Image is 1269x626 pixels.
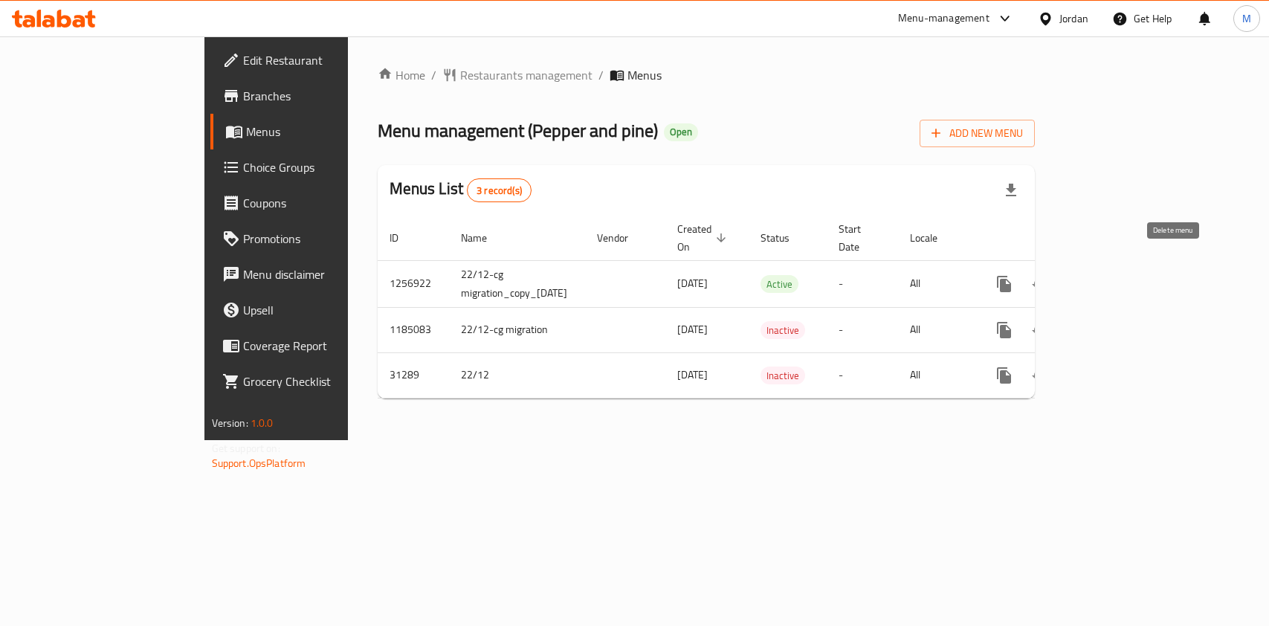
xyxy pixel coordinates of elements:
[898,352,975,398] td: All
[210,364,416,399] a: Grocery Checklist
[761,322,805,339] span: Inactive
[677,274,708,293] span: [DATE]
[761,367,805,384] span: Inactive
[898,307,975,352] td: All
[243,194,404,212] span: Coupons
[1022,358,1058,393] button: Change Status
[987,358,1022,393] button: more
[468,184,531,198] span: 3 record(s)
[243,372,404,390] span: Grocery Checklist
[243,51,404,69] span: Edit Restaurant
[898,10,989,28] div: Menu-management
[460,66,592,84] span: Restaurants management
[987,266,1022,302] button: more
[1059,10,1088,27] div: Jordan
[664,123,698,141] div: Open
[1022,312,1058,348] button: Change Status
[627,66,662,84] span: Menus
[677,220,731,256] span: Created On
[210,42,416,78] a: Edit Restaurant
[761,275,798,293] div: Active
[243,158,404,176] span: Choice Groups
[246,123,404,141] span: Menus
[598,66,604,84] li: /
[761,276,798,293] span: Active
[210,185,416,221] a: Coupons
[677,320,708,339] span: [DATE]
[243,337,404,355] span: Coverage Report
[212,439,280,458] span: Get support on:
[431,66,436,84] li: /
[920,120,1035,147] button: Add New Menu
[931,124,1023,143] span: Add New Menu
[449,260,585,307] td: 22/12-cg migration_copy_[DATE]
[251,413,274,433] span: 1.0.0
[243,230,404,248] span: Promotions
[378,216,1141,398] table: enhanced table
[243,301,404,319] span: Upsell
[827,260,898,307] td: -
[243,265,404,283] span: Menu disclaimer
[378,114,658,147] span: Menu management ( Pepper and pine )
[210,256,416,292] a: Menu disclaimer
[210,114,416,149] a: Menus
[442,66,592,84] a: Restaurants management
[378,66,1036,84] nav: breadcrumb
[390,178,532,202] h2: Menus List
[390,229,418,247] span: ID
[993,172,1029,208] div: Export file
[449,352,585,398] td: 22/12
[461,229,506,247] span: Name
[987,312,1022,348] button: more
[664,126,698,138] span: Open
[827,352,898,398] td: -
[449,307,585,352] td: 22/12-cg migration
[839,220,880,256] span: Start Date
[910,229,957,247] span: Locale
[827,307,898,352] td: -
[210,221,416,256] a: Promotions
[597,229,648,247] span: Vendor
[1022,266,1058,302] button: Change Status
[210,78,416,114] a: Branches
[761,321,805,339] div: Inactive
[212,413,248,433] span: Version:
[212,454,306,473] a: Support.OpsPlatform
[975,216,1141,261] th: Actions
[677,365,708,384] span: [DATE]
[210,328,416,364] a: Coverage Report
[761,229,809,247] span: Status
[210,292,416,328] a: Upsell
[243,87,404,105] span: Branches
[1242,10,1251,27] span: M
[898,260,975,307] td: All
[210,149,416,185] a: Choice Groups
